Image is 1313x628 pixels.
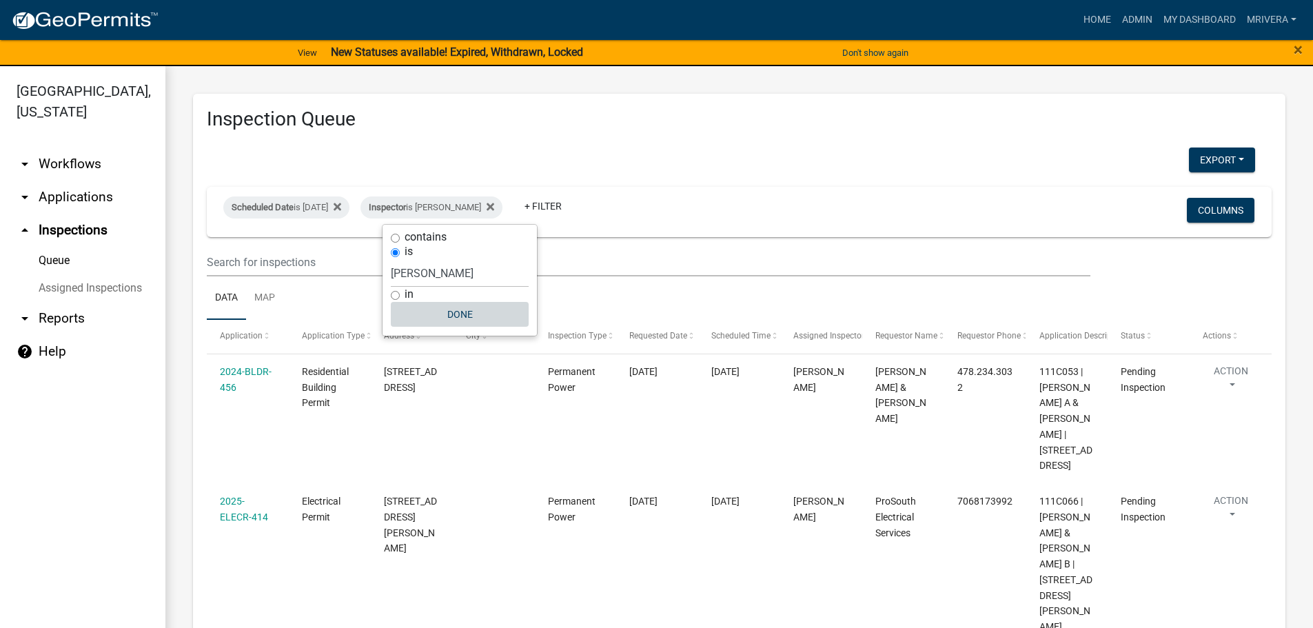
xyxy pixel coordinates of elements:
[698,320,780,353] datatable-header-cell: Scheduled Time
[793,496,844,523] span: Cedrick Moreland
[1121,496,1166,523] span: Pending Inspection
[629,331,687,341] span: Requested Date
[223,196,349,219] div: is [DATE]
[944,320,1026,353] datatable-header-cell: Requestor Phone
[1078,7,1117,33] a: Home
[711,364,766,380] div: [DATE]
[302,331,365,341] span: Application Type
[875,366,926,424] span: Donald & Sheri Turner
[793,331,864,341] span: Assigned Inspector
[1039,366,1092,472] span: 111C053 | TURNER SHERI A & JAMES D | 100 TWISTING HILL LN
[207,248,1090,276] input: Search for inspections
[207,276,246,321] a: Data
[17,343,33,360] i: help
[957,331,1021,341] span: Requestor Phone
[220,496,268,523] a: 2025-ELECR-414
[534,320,616,353] datatable-header-cell: Inspection Type
[17,189,33,205] i: arrow_drop_down
[1203,331,1231,341] span: Actions
[780,320,862,353] datatable-header-cell: Assigned Inspector
[616,320,698,353] datatable-header-cell: Requested Date
[1187,198,1254,223] button: Columns
[17,156,33,172] i: arrow_drop_down
[1190,320,1272,353] datatable-header-cell: Actions
[384,496,437,554] span: 112 TWISTING HILL RD
[629,496,658,507] span: 08/13/2025
[331,45,583,59] strong: New Statuses available! Expired, Withdrawn, Locked
[1294,41,1303,58] button: Close
[1158,7,1241,33] a: My Dashboard
[711,494,766,509] div: [DATE]
[220,366,272,393] a: 2024-BLDR-456
[1108,320,1190,353] datatable-header-cell: Status
[862,320,944,353] datatable-header-cell: Requestor Name
[875,496,916,538] span: ProSouth Electrical Services
[360,196,502,219] div: is [PERSON_NAME]
[371,320,453,353] datatable-header-cell: Address
[1203,364,1259,398] button: Action
[405,232,447,243] label: contains
[875,331,937,341] span: Requestor Name
[405,289,414,300] label: in
[405,246,413,257] label: is
[629,366,658,377] span: 06/26/2025
[548,366,596,393] span: Permanent Power
[548,496,596,523] span: Permanent Power
[957,366,1012,393] span: 478.234.3032
[1121,366,1166,393] span: Pending Inspection
[793,366,844,393] span: Cedrick Moreland
[837,41,914,64] button: Don't show again
[232,202,294,212] span: Scheduled Date
[1189,148,1255,172] button: Export
[1026,320,1108,353] datatable-header-cell: Application Description
[289,320,371,353] datatable-header-cell: Application Type
[513,194,573,219] a: + Filter
[1117,7,1158,33] a: Admin
[711,331,771,341] span: Scheduled Time
[17,222,33,239] i: arrow_drop_up
[220,331,263,341] span: Application
[246,276,283,321] a: Map
[391,302,529,327] button: Done
[1121,331,1145,341] span: Status
[292,41,323,64] a: View
[1241,7,1302,33] a: mrivera
[207,108,1272,131] h3: Inspection Queue
[302,366,349,409] span: Residential Building Permit
[384,366,437,393] span: 100 TWISTING HILL LN
[302,496,340,523] span: Electrical Permit
[957,496,1012,507] span: 7068173992
[1203,494,1259,528] button: Action
[17,310,33,327] i: arrow_drop_down
[548,331,607,341] span: Inspection Type
[369,202,406,212] span: Inspector
[1039,331,1126,341] span: Application Description
[1294,40,1303,59] span: ×
[207,320,289,353] datatable-header-cell: Application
